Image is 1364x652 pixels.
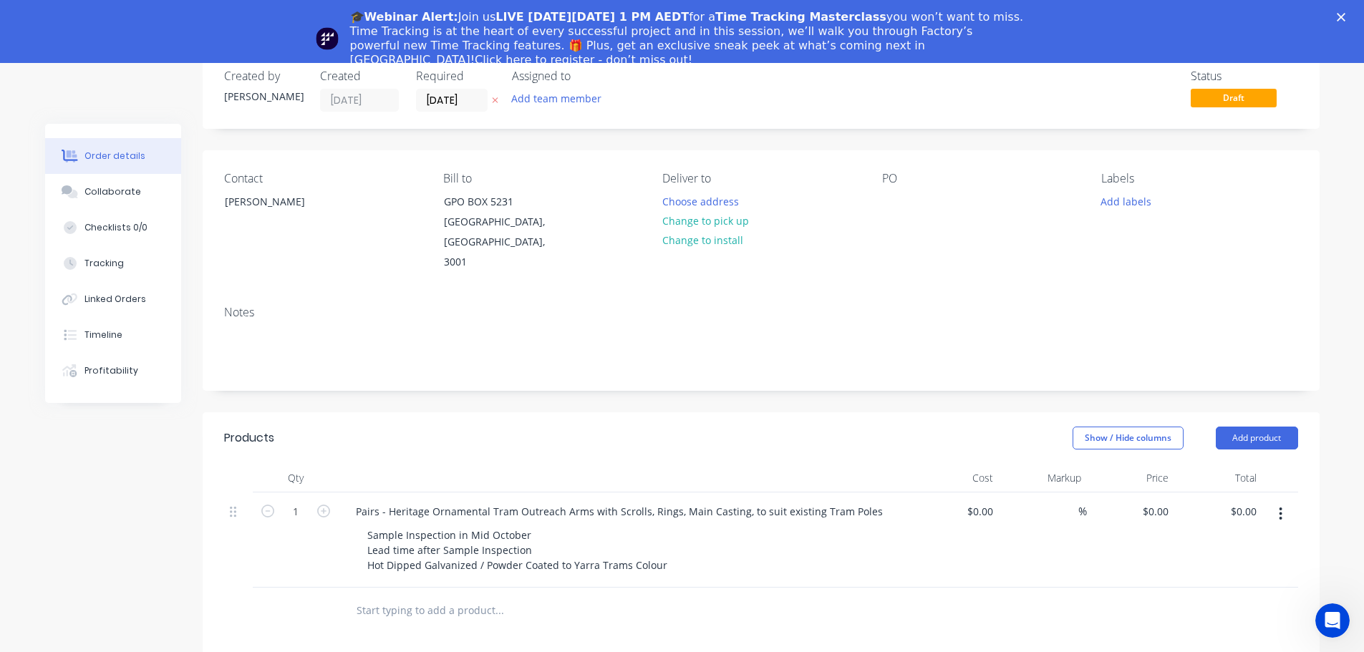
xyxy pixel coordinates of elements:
div: Checklists 0/0 [84,221,147,234]
div: [PERSON_NAME] [213,191,356,237]
button: Change to install [654,230,750,250]
div: Cost [911,464,1000,492]
b: Time Tracking Masterclass [715,10,886,24]
button: Linked Orders [45,281,181,317]
div: Collaborate [84,185,141,198]
span: Draft [1191,89,1277,107]
button: Show / Hide columns [1073,427,1184,449]
button: Add labels [1093,191,1159,210]
input: Start typing to add a product... [356,596,642,625]
b: 🎓Webinar Alert: [350,10,458,24]
div: Labels [1101,172,1297,185]
div: Notes [224,306,1298,319]
div: Linked Orders [84,293,146,306]
button: Choose address [654,191,746,210]
div: Close [1337,13,1351,21]
div: Bill to [443,172,639,185]
div: Profitability [84,364,138,377]
div: Timeline [84,329,122,341]
img: Profile image for Team [316,27,339,50]
div: Qty [253,464,339,492]
div: Assigned to [512,69,655,83]
iframe: Intercom live chat [1315,603,1350,638]
button: Change to pick up [654,211,756,230]
a: Click here to register - don’t miss out! [475,53,692,67]
button: Profitability [45,353,181,389]
div: Products [224,429,274,447]
div: Total [1174,464,1262,492]
button: Collaborate [45,174,181,210]
div: Deliver to [662,172,858,185]
div: Tracking [84,257,124,270]
div: [GEOGRAPHIC_DATA], [GEOGRAPHIC_DATA], 3001 [444,212,563,272]
div: Pairs - Heritage Ornamental Tram Outreach Arms with Scrolls, Rings, Main Casting, to suit existin... [344,501,894,522]
div: Status [1191,69,1298,83]
div: Markup [999,464,1087,492]
div: Required [416,69,495,83]
div: GPO BOX 5231[GEOGRAPHIC_DATA], [GEOGRAPHIC_DATA], 3001 [432,191,575,273]
div: Price [1087,464,1175,492]
span: % [1078,503,1087,520]
div: Contact [224,172,420,185]
div: GPO BOX 5231 [444,192,563,212]
div: [PERSON_NAME] [225,192,344,212]
div: [PERSON_NAME] [224,89,303,104]
button: Add team member [512,89,609,108]
div: Created by [224,69,303,83]
button: Add team member [503,89,609,108]
div: Created [320,69,399,83]
div: PO [882,172,1078,185]
button: Timeline [45,317,181,353]
button: Order details [45,138,181,174]
div: Sample Inspection in Mid October Lead time after Sample Inspection Hot Dipped Galvanized / Powder... [356,525,679,575]
button: Checklists 0/0 [45,210,181,245]
div: Join us for a you won’t want to miss. Time Tracking is at the heart of every successful project a... [350,10,1026,67]
div: Order details [84,150,145,162]
button: Tracking [45,245,181,281]
button: Add product [1216,427,1298,449]
b: LIVE [DATE][DATE] 1 PM AEDT [495,10,689,24]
